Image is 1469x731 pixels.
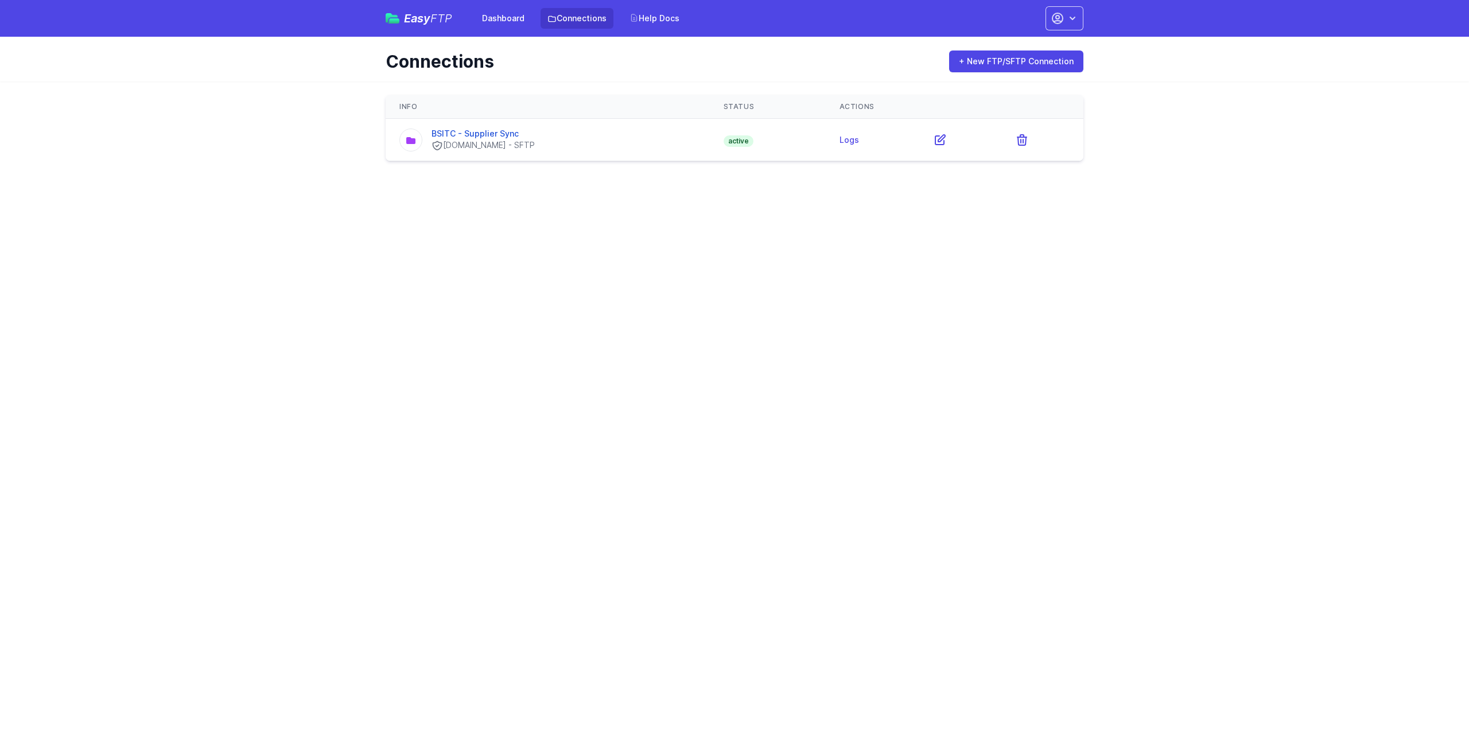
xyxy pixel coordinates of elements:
[432,139,535,151] div: [DOMAIN_NAME] - SFTP
[623,8,686,29] a: Help Docs
[386,13,452,24] a: EasyFTP
[386,95,710,119] th: Info
[826,95,1083,119] th: Actions
[432,129,519,138] a: BSITC - Supplier Sync
[475,8,531,29] a: Dashboard
[386,13,399,24] img: easyftp_logo.png
[840,135,859,145] a: Logs
[710,95,826,119] th: Status
[430,11,452,25] span: FTP
[386,51,933,72] h1: Connections
[404,13,452,24] span: Easy
[541,8,613,29] a: Connections
[724,135,753,147] span: active
[949,50,1083,72] a: + New FTP/SFTP Connection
